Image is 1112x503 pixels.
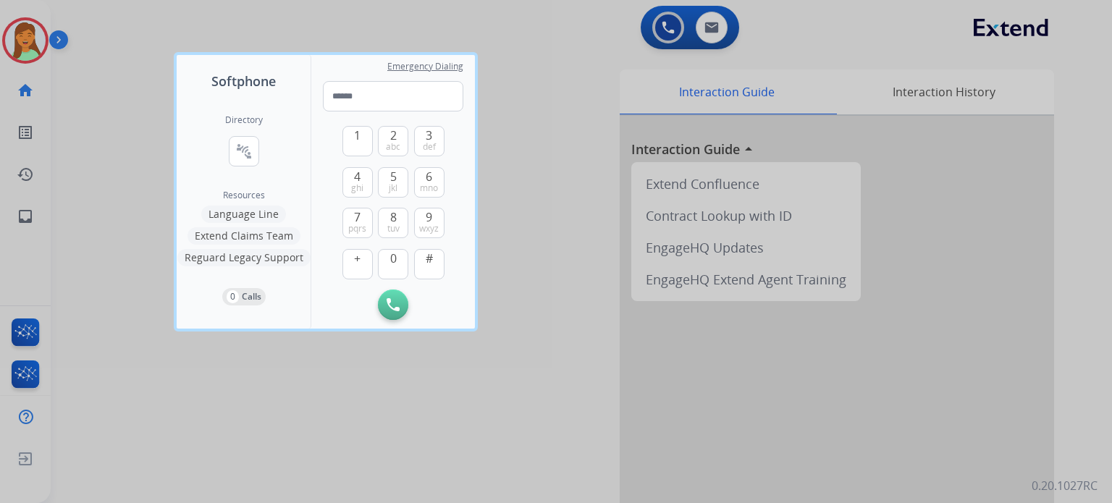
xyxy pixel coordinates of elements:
button: Language Line [201,206,286,223]
span: jkl [389,182,397,194]
button: 3def [414,126,445,156]
button: 1 [342,126,373,156]
span: abc [386,141,400,153]
span: 7 [354,208,361,226]
span: tuv [387,223,400,234]
span: 0 [390,250,397,267]
button: 8tuv [378,208,408,238]
span: Emergency Dialing [387,61,463,72]
button: Extend Claims Team [188,227,300,245]
img: call-button [387,298,400,311]
span: 5 [390,168,397,185]
span: Softphone [211,71,276,91]
span: 6 [426,168,432,185]
button: 2abc [378,126,408,156]
button: Reguard Legacy Support [177,249,311,266]
button: 7pqrs [342,208,373,238]
span: + [354,250,361,267]
h2: Directory [225,114,263,126]
button: 0Calls [222,288,266,305]
p: 0 [227,290,239,303]
button: + [342,249,373,279]
span: 2 [390,127,397,144]
button: 6mno [414,167,445,198]
p: Calls [242,290,261,303]
button: 0 [378,249,408,279]
span: 3 [426,127,432,144]
span: ghi [351,182,363,194]
button: # [414,249,445,279]
span: # [426,250,433,267]
button: 5jkl [378,167,408,198]
p: 0.20.1027RC [1032,477,1098,494]
span: 8 [390,208,397,226]
mat-icon: connect_without_contact [235,143,253,160]
span: mno [420,182,438,194]
span: wxyz [419,223,439,234]
span: 4 [354,168,361,185]
span: pqrs [348,223,366,234]
span: 9 [426,208,432,226]
span: def [423,141,436,153]
span: 1 [354,127,361,144]
span: Resources [223,190,265,201]
button: 9wxyz [414,208,445,238]
button: 4ghi [342,167,373,198]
